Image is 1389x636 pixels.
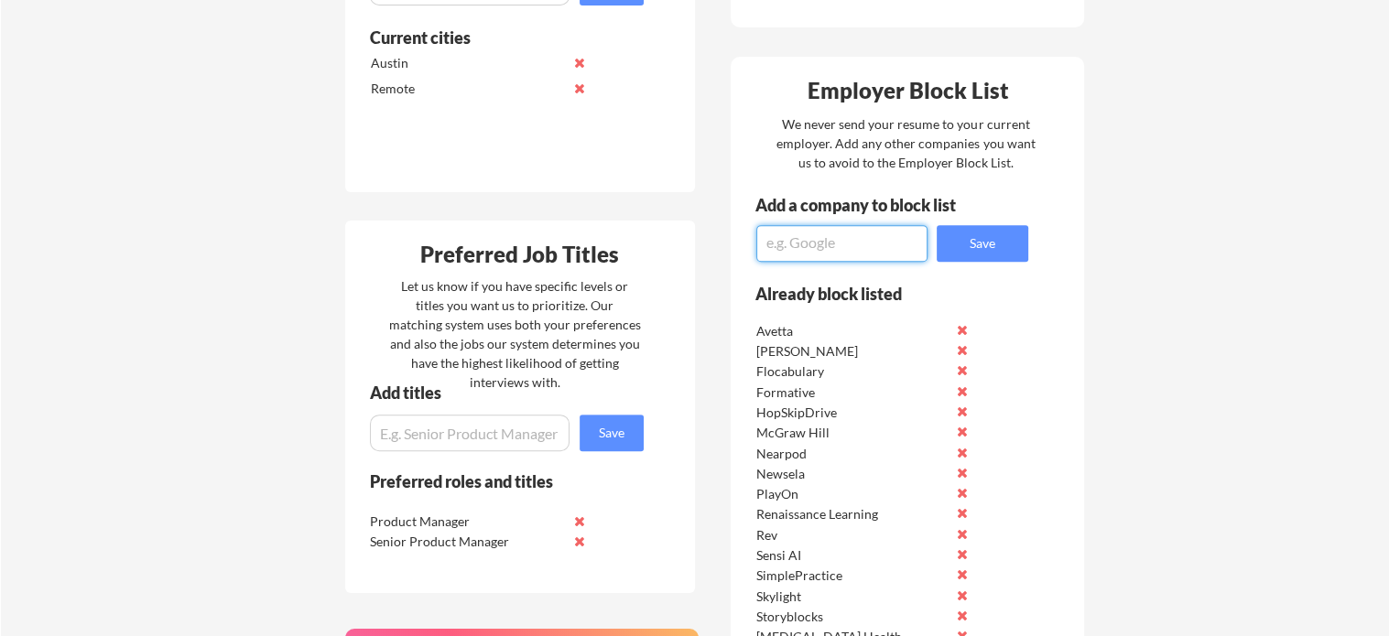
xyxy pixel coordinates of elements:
[756,383,950,402] div: Formative
[756,342,950,361] div: [PERSON_NAME]
[756,505,950,523] div: Renaissance Learning
[370,384,628,401] div: Add titles
[371,54,564,72] div: Austin
[776,114,1036,172] div: We never send your resume to your current employer. Add any other companies you want us to avoid ...
[756,485,950,503] div: PlayOn
[755,286,1004,302] div: Already block listed
[756,587,950,606] div: Skylight
[756,362,950,381] div: Flocabulary
[370,29,624,46] div: Current cities
[370,533,563,551] div: Senior Product Manager
[350,243,690,265] div: Preferred Job Titles
[756,566,950,585] div: SimplePractice
[756,526,950,544] div: Rev
[370,473,619,490] div: Preferred roles and titles
[580,415,644,451] button: Save
[756,445,950,463] div: Nearpod
[756,608,950,626] div: Storyblocks
[756,465,950,483] div: Newsela
[370,415,570,451] input: E.g. Senior Product Manager
[756,404,950,422] div: HopSkipDrive
[756,322,950,340] div: Avetta
[756,424,950,442] div: McGraw Hill
[371,80,564,98] div: Remote
[738,80,1079,102] div: Employer Block List
[937,225,1028,262] button: Save
[756,546,950,565] div: Sensi AI
[370,512,563,531] div: Product Manager
[389,276,641,392] div: Let us know if you have specific levels or titles you want us to prioritize. Our matching system ...
[755,197,984,213] div: Add a company to block list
